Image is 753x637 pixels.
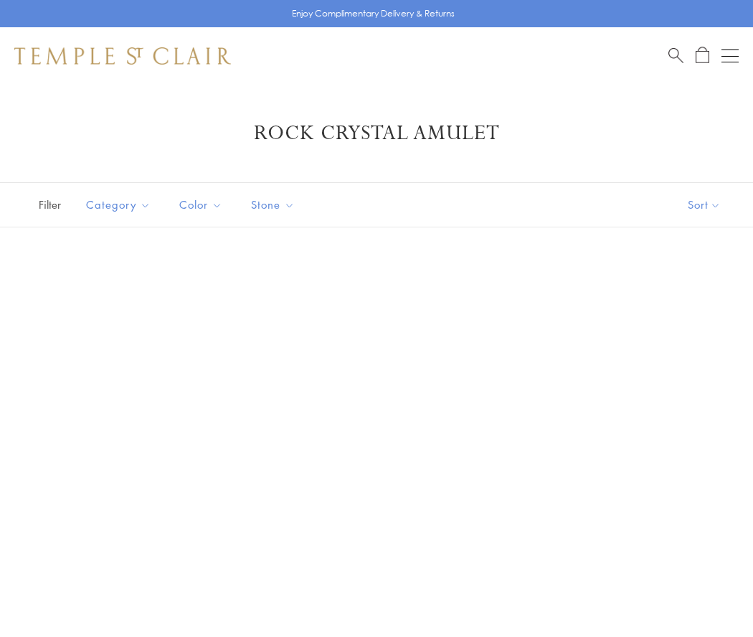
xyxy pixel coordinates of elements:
[292,6,455,21] p: Enjoy Complimentary Delivery & Returns
[14,47,231,65] img: Temple St. Clair
[75,189,161,221] button: Category
[172,196,233,214] span: Color
[79,196,161,214] span: Category
[240,189,306,221] button: Stone
[169,189,233,221] button: Color
[721,47,739,65] button: Open navigation
[696,47,709,65] a: Open Shopping Bag
[36,121,717,146] h1: Rock Crystal Amulet
[244,196,306,214] span: Stone
[655,183,753,227] button: Show sort by
[668,47,683,65] a: Search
